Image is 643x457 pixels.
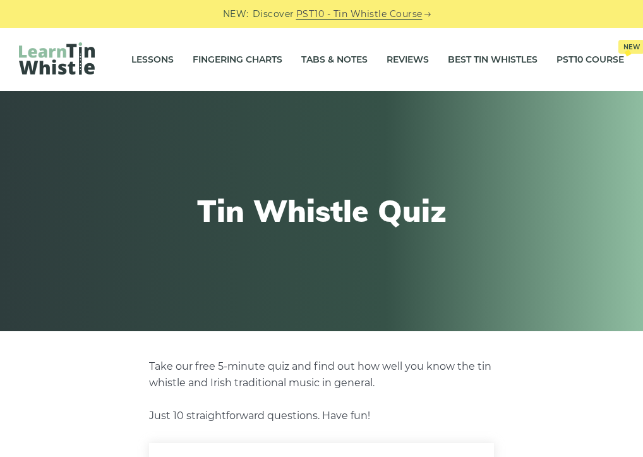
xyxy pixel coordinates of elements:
a: Best Tin Whistles [448,44,538,75]
a: Lessons [131,44,174,75]
p: Take our free 5-minute quiz and find out how well you know the tin whistle and Irish traditional ... [149,358,494,424]
a: Tabs & Notes [301,44,368,75]
h1: Tin Whistle Quiz [89,193,554,229]
a: PST10 CourseNew [556,44,624,75]
img: LearnTinWhistle.com [19,42,95,75]
a: Reviews [387,44,429,75]
a: Fingering Charts [193,44,282,75]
